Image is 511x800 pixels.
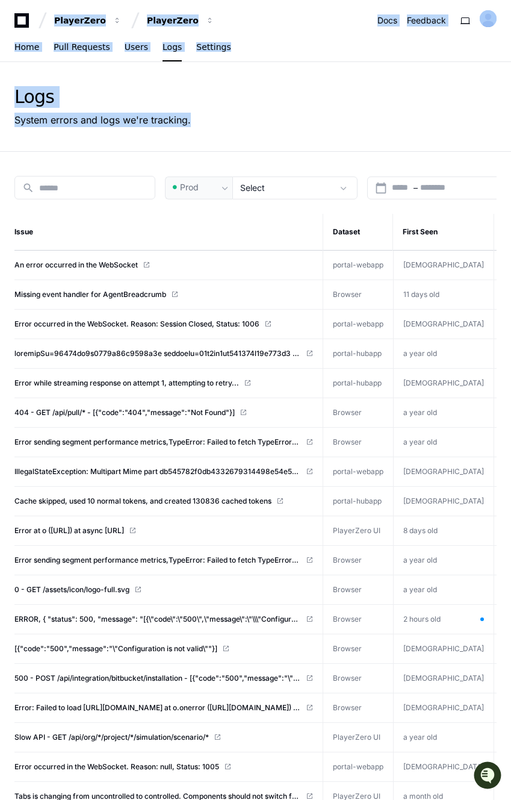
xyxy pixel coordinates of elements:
[407,14,446,27] button: Feedback
[54,34,110,61] a: Pull Requests
[413,182,418,194] span: –
[120,127,146,136] span: Pylon
[14,585,129,595] span: 0 - GET /assets/icon/logo-full.svg
[49,10,126,31] button: PlayerZero
[393,723,494,752] td: a year old
[323,339,393,369] td: portal-hubapp
[14,703,313,713] a: Error: Failed to load [URL][DOMAIN_NAME] at o.onerror ([URL][DOMAIN_NAME]) at [DOMAIN_NAME] ([URL...
[375,182,387,194] mat-icon: calendar_today
[14,260,138,270] span: An error occurred in the WebSocket
[14,319,313,329] a: Error occurred in the WebSocket. Reason: Session Closed, Status: 1006
[180,181,199,193] span: Prod
[14,214,323,251] th: Issue
[14,467,301,477] span: IllegalStateException: Multipart Mime part db545782f0db4332679314498e54e5f3 exceeds max filesize
[323,752,393,782] td: portal-webapp
[205,93,219,108] button: Start new chat
[14,733,209,742] span: Slow API - GET /api/org/*/project/*/simulation/scenario/*
[393,693,494,722] td: [DEMOGRAPHIC_DATA]
[41,90,197,102] div: Start new chat
[14,408,313,417] a: 404 - GET /api/pull/* - [{"code":"404","message":"Not Found"}]
[393,664,494,693] td: [DEMOGRAPHIC_DATA]
[14,43,39,51] span: Home
[125,43,148,51] span: Users
[472,760,505,793] iframe: Open customer support
[323,487,393,516] td: portal-hubapp
[14,644,313,654] a: [{"code":"500","message":"\"Configuration is not valid\""}]
[403,227,438,237] span: First Seen
[323,723,393,752] td: PlayerZero UI
[323,251,393,280] td: portal-webapp
[393,516,494,545] td: 8 days old
[393,398,494,427] td: a year old
[12,90,34,111] img: 1756235613930-3d25f9e4-fa56-45dd-b3ad-e072dfbd1548
[393,369,494,398] td: [DEMOGRAPHIC_DATA]
[323,428,393,457] td: Browser
[393,605,494,634] td: 2 hours old
[323,310,393,339] td: portal-webapp
[14,378,239,388] span: Error while streaming response on attempt 1, attempting to retry...
[14,673,301,683] span: 500 - POST /api/integration/bitbucket/installation - [{"code":"500","message":"\"Configuration is...
[14,673,313,683] a: 500 - POST /api/integration/bitbucket/installation - [{"code":"500","message":"\"Configuration is...
[22,182,34,194] mat-icon: search
[85,126,146,136] a: Powered byPylon
[14,34,39,61] a: Home
[14,86,191,108] div: Logs
[14,467,313,477] a: IllegalStateException: Multipart Mime part db545782f0db4332679314498e54e5f3 exceeds max filesize
[323,575,393,605] td: Browser
[14,437,301,447] span: Error sending segment performance metrics,TypeError: Failed to fetch TypeError: Failed to fetch a...
[14,260,313,270] a: An error occurred in the WebSocket
[14,496,313,506] a: Cache skipped, used 10 normal tokens, and created 130836 cached tokens
[393,310,494,339] td: [DEMOGRAPHIC_DATA]
[323,369,393,398] td: portal-hubapp
[323,516,393,546] td: PlayerZero UI
[14,644,217,654] span: [{"code":"500","message":"\"Configuration is not valid\""}]
[393,575,494,604] td: a year old
[14,408,235,417] span: 404 - GET /api/pull/* - [{"code":"404","message":"Not Found"}]
[14,733,313,742] a: Slow API - GET /api/org/*/project/*/simulation/scenario/*
[393,280,494,309] td: 11 days old
[14,703,301,713] span: Error: Failed to load [URL][DOMAIN_NAME] at o.onerror ([URL][DOMAIN_NAME]) at [DOMAIN_NAME] ([URL...
[377,14,397,27] a: Docs
[323,280,393,310] td: Browser
[14,113,191,127] div: System errors and logs we're tracking.
[323,664,393,693] td: Browser
[14,614,301,624] span: ERROR, { "status": 500, "message": "[{\"code\":\"500\",\"message\":\"\\\"Configuration is not val...
[14,585,313,595] a: 0 - GET /assets/icon/logo-full.svg
[54,43,110,51] span: Pull Requests
[393,546,494,575] td: a year old
[12,12,36,36] img: PlayerZero
[393,251,494,280] td: [DEMOGRAPHIC_DATA]
[393,752,494,781] td: [DEMOGRAPHIC_DATA]
[393,487,494,516] td: [DEMOGRAPHIC_DATA]
[14,290,166,299] span: Missing event handler for AgentBreadcrumb
[323,214,393,251] th: Dataset
[240,183,265,193] span: Select
[323,398,393,428] td: Browser
[14,526,124,536] span: Error at o ([URL]) at async [URL]
[393,634,494,663] td: [DEMOGRAPHIC_DATA]
[323,693,393,723] td: Browser
[14,378,313,388] a: Error while streaming response on attempt 1, attempting to retry...
[12,48,219,67] div: Welcome
[125,34,148,61] a: Users
[196,34,231,61] a: Settings
[14,437,313,447] a: Error sending segment performance metrics,TypeError: Failed to fetch TypeError: Failed to fetch a...
[54,14,106,27] div: PlayerZero
[14,526,313,536] a: Error at o ([URL]) at async [URL]
[14,555,313,565] a: Error sending segment performance metrics,TypeError: Failed to fetch TypeError: Failed to fetch a...
[393,457,494,486] td: [DEMOGRAPHIC_DATA]
[14,762,219,772] span: Error occurred in the WebSocket. Reason: null, Status: 1005
[375,182,387,194] button: Open calendar
[14,555,301,565] span: Error sending segment performance metrics,TypeError: Failed to fetch TypeError: Failed to fetch a...
[14,496,271,506] span: Cache skipped, used 10 normal tokens, and created 130836 cached tokens
[196,43,231,51] span: Settings
[163,43,182,51] span: Logs
[14,349,313,358] a: loremipSu=96474do9s0779a86c9598a3e seddoeIu=01t2in1ut541374l19e773d3 magn.aliq.EnimadmInimvEniamq...
[147,14,199,27] div: PlayerZero
[480,10,497,27] img: ALV-UjVcatvuIE3Ry8vbS9jTwWSCDSui9a-KCMAzof9oLoUoPIJpWA8kMXHdAIcIkQmvFwXZGxSVbioKmBNr7v50-UrkRVwdj...
[163,34,182,61] a: Logs
[323,634,393,664] td: Browser
[14,319,259,329] span: Error occurred in the WebSocket. Reason: Session Closed, Status: 1006
[393,428,494,457] td: a year old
